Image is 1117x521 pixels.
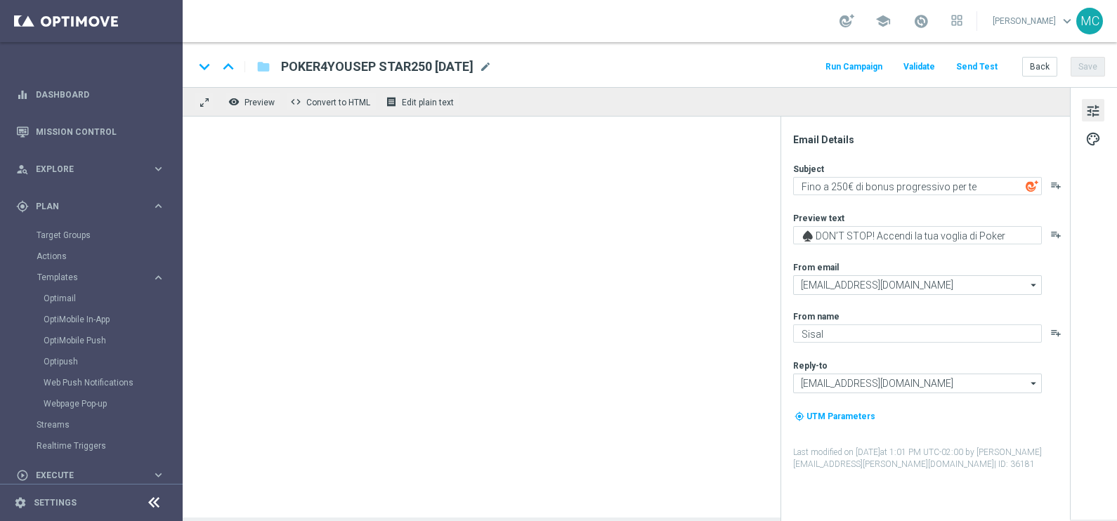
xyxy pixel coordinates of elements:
[1050,229,1062,240] button: playlist_add
[14,496,27,509] i: settings
[1071,57,1105,77] button: Save
[44,330,181,351] div: OptiMobile Push
[16,163,29,176] i: person_search
[793,133,1069,146] div: Email Details
[991,11,1076,32] a: [PERSON_NAME]keyboard_arrow_down
[152,468,165,482] i: keyboard_arrow_right
[16,76,165,113] div: Dashboard
[402,98,454,107] span: Edit plain text
[15,164,166,175] button: person_search Explore keyboard_arrow_right
[36,76,165,113] a: Dashboard
[44,335,146,346] a: OptiMobile Push
[16,200,152,213] div: Plan
[793,409,877,424] button: my_location UTM Parameters
[152,162,165,176] i: keyboard_arrow_right
[793,311,840,322] label: From name
[954,58,1000,77] button: Send Test
[901,58,937,77] button: Validate
[1059,13,1075,29] span: keyboard_arrow_down
[382,93,460,111] button: receipt Edit plain text
[34,499,77,507] a: Settings
[823,58,884,77] button: Run Campaign
[37,435,181,456] div: Realtime Triggers
[15,126,166,138] button: Mission Control
[793,213,844,224] label: Preview text
[15,470,166,481] button: play_circle_outline Execute keyboard_arrow_right
[1076,8,1103,34] div: MC
[1082,99,1104,121] button: tune
[16,200,29,213] i: gps_fixed
[1082,127,1104,150] button: palette
[793,275,1042,295] input: Select
[1050,180,1062,191] button: playlist_add
[16,163,152,176] div: Explore
[1027,276,1041,294] i: arrow_drop_down
[806,411,875,421] span: UTM Parameters
[37,273,152,282] div: Templates
[36,165,152,173] span: Explore
[16,469,29,482] i: play_circle_outline
[793,447,1069,470] label: Last modified on [DATE] at 1:01 PM UTC-02:00 by [PERSON_NAME][EMAIL_ADDRESS][PERSON_NAME][DOMAIN_...
[290,96,301,107] span: code
[37,414,181,435] div: Streams
[795,411,804,421] i: my_location
[793,262,839,273] label: From email
[244,98,275,107] span: Preview
[44,377,146,388] a: Web Push Notifications
[793,164,824,175] label: Subject
[15,201,166,212] button: gps_fixed Plan keyboard_arrow_right
[903,62,935,72] span: Validate
[255,55,272,78] button: folder
[1026,180,1038,192] img: optiGenie.svg
[194,56,215,77] i: keyboard_arrow_down
[15,89,166,100] button: equalizer Dashboard
[1050,327,1062,338] button: playlist_add
[37,251,146,262] a: Actions
[306,98,370,107] span: Convert to HTML
[44,398,146,409] a: Webpage Pop-up
[1085,130,1101,148] span: palette
[281,58,473,75] span: POKER4YOUSEP STAR250 15.09.2025
[37,440,146,451] a: Realtime Triggers
[37,272,166,283] button: Templates keyboard_arrow_right
[37,419,146,430] a: Streams
[793,374,1042,393] input: Select
[152,271,165,284] i: keyboard_arrow_right
[44,293,146,304] a: Optimail
[218,56,239,77] i: keyboard_arrow_up
[875,13,891,29] span: school
[225,93,281,111] button: remove_red_eye Preview
[479,60,492,73] span: mode_edit
[36,202,152,211] span: Plan
[793,360,828,371] label: Reply-to
[44,356,146,367] a: Optipush
[256,58,270,75] i: folder
[228,96,240,107] i: remove_red_eye
[44,372,181,393] div: Web Push Notifications
[994,459,1035,469] span: | ID: 36181
[36,471,152,480] span: Execute
[1027,374,1041,393] i: arrow_drop_down
[152,199,165,213] i: keyboard_arrow_right
[16,469,152,482] div: Execute
[287,93,377,111] button: code Convert to HTML
[44,314,146,325] a: OptiMobile In-App
[44,351,181,372] div: Optipush
[44,288,181,309] div: Optimail
[1085,102,1101,120] span: tune
[1022,57,1057,77] button: Back
[16,88,29,101] i: equalizer
[44,309,181,330] div: OptiMobile In-App
[37,267,181,414] div: Templates
[36,113,165,150] a: Mission Control
[386,96,397,107] i: receipt
[37,246,181,267] div: Actions
[37,225,181,246] div: Target Groups
[16,113,165,150] div: Mission Control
